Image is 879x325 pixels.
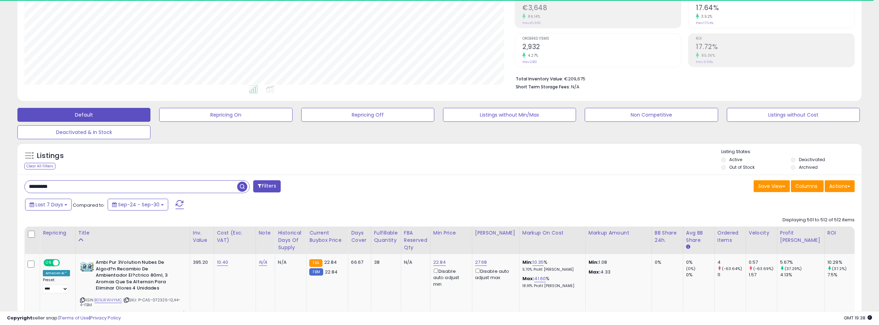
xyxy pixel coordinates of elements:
div: 395.20 [193,259,209,265]
b: Ambi Pur 3Volution Nubes De Algod?n Recambio De Ambientador El?ctrico 80ml, 3 Aromas Que Se Alter... [96,259,180,293]
div: N/A [278,259,301,265]
div: 0% [655,259,678,265]
div: Current Buybox Price [309,229,345,244]
a: 10.40 [217,259,228,266]
div: Inv. value [193,229,211,244]
div: 66.67 [351,259,365,265]
small: Prev: 2,812 [522,60,537,64]
strong: Max: [589,269,601,275]
button: Listings without Cost [727,108,860,122]
span: 2025-10-8 19:38 GMT [844,315,872,321]
div: Days Cover [351,229,368,244]
button: Sep-24 - Sep-30 [108,199,168,211]
div: Displaying 501 to 512 of 512 items [783,217,855,223]
span: | SKU: P-CAS-072325-12,44-4-FBM [80,297,180,308]
div: Avg BB Share [686,229,711,244]
label: Deactivated [799,157,825,162]
p: Listing States: [721,149,862,155]
small: Prev: 17.04% [696,21,713,25]
div: Title [78,229,187,237]
span: Last 7 Days [36,201,63,208]
label: Active [729,157,742,162]
small: Avg BB Share. [686,244,690,250]
div: Ordered Items [717,229,743,244]
span: Sep-24 - Sep-30 [118,201,160,208]
div: Min Price [433,229,469,237]
small: 3.52% [699,14,713,19]
small: Prev: €1,960 [522,21,541,25]
div: 4 [717,259,746,265]
small: 86.14% [526,14,540,19]
div: Disable auto adjust min [433,267,467,287]
a: 41.60 [534,275,546,282]
button: Repricing Off [301,108,434,122]
a: B09JRWHYMC [94,297,122,303]
a: 10.35 [532,259,544,266]
label: Archived [799,164,818,170]
h5: Listings [37,151,64,161]
small: 85.36% [699,53,715,58]
div: seller snap | | [7,315,121,322]
div: Clear All Filters [24,163,55,169]
div: 0% [686,259,714,265]
div: BB Share 24h. [655,229,680,244]
span: Columns [795,183,817,190]
p: 18.91% Profit [PERSON_NAME] [522,284,580,288]
span: N/A [571,84,579,90]
div: Profit [PERSON_NAME] [780,229,822,244]
small: 4.27% [526,53,538,58]
h2: €3,648 [522,4,681,13]
div: Disable auto adjust max [475,267,514,281]
h2: 17.72% [696,43,854,52]
div: N/A [404,259,425,265]
p: 4.33 [589,269,646,275]
div: Markup on Cost [522,229,583,237]
span: ROI [696,37,854,41]
span: 22.84 [325,269,338,275]
a: N/A [259,259,267,266]
button: Repricing On [159,108,292,122]
div: Markup Amount [589,229,649,237]
div: % [522,259,580,272]
strong: Copyright [7,315,32,321]
div: [PERSON_NAME] [475,229,516,237]
button: Non Competitive [585,108,718,122]
small: (0%) [686,266,696,271]
div: Cost (Exc. VAT) [217,229,253,244]
div: ROI [827,229,853,237]
div: 5.67% [780,259,824,265]
th: The percentage added to the cost of goods (COGS) that forms the calculator for Min & Max prices. [519,227,585,254]
img: 51H5nHKDQIL._SL40_.jpg [80,259,94,273]
p: 1.08 [589,259,646,265]
span: Compared to: [73,202,105,208]
div: 1.57 [749,272,777,278]
div: Note [259,229,272,237]
a: 22.84 [433,259,446,266]
button: Last 7 Days [25,199,72,211]
div: FBA Reserved Qty [404,229,427,251]
div: % [522,276,580,288]
small: (-63.64%) [722,266,742,271]
span: ON [44,260,53,266]
button: Filters [253,180,280,192]
div: 7.5% [827,272,856,278]
button: Columns [791,180,824,192]
div: 0% [686,272,714,278]
a: Terms of Use [60,315,89,321]
small: Prev: 9.56% [696,60,713,64]
div: Velocity [749,229,774,237]
div: Fulfillable Quantity [374,229,398,244]
h2: 2,932 [522,43,681,52]
button: Default [17,108,150,122]
small: FBM [309,268,323,276]
small: (37.29%) [785,266,802,271]
b: Min: [522,259,533,265]
b: Short Term Storage Fees: [516,84,570,90]
a: Privacy Policy [90,315,121,321]
button: Deactivated & In Stock [17,125,150,139]
small: (-63.69%) [753,266,773,271]
button: Actions [825,180,855,192]
div: Repricing [43,229,72,237]
a: 27.68 [475,259,487,266]
b: Max: [522,275,535,282]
